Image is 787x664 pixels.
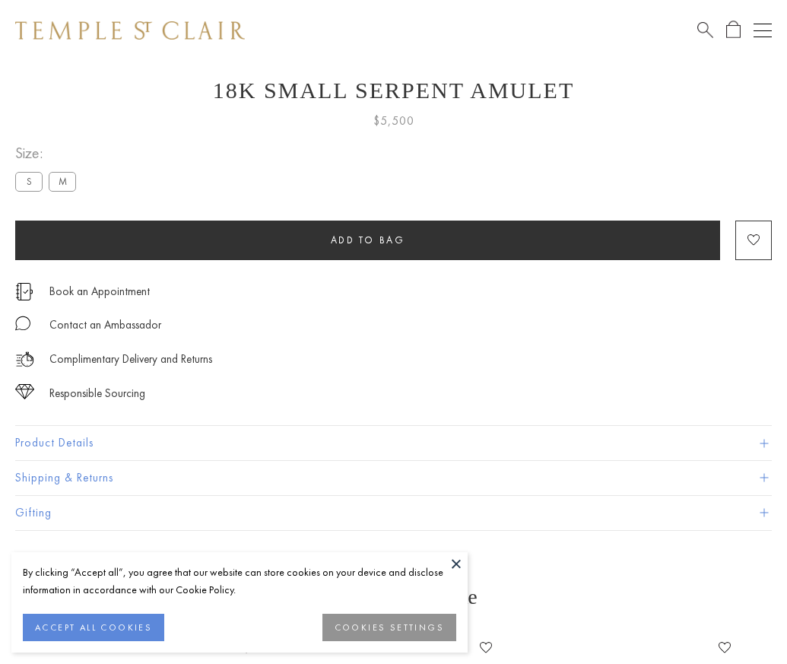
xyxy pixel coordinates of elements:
img: Temple St. Clair [15,21,245,40]
div: Responsible Sourcing [49,384,145,403]
div: By clicking “Accept all”, you agree that our website can store cookies on your device and disclos... [23,564,456,599]
button: Gifting [15,496,772,530]
button: Open navigation [754,21,772,40]
p: Complimentary Delivery and Returns [49,350,212,369]
button: COOKIES SETTINGS [322,614,456,641]
label: M [49,172,76,191]
button: Product Details [15,426,772,460]
div: Contact an Ambassador [49,316,161,335]
span: Add to bag [331,234,405,246]
button: ACCEPT ALL COOKIES [23,614,164,641]
button: Add to bag [15,221,720,260]
img: icon_sourcing.svg [15,384,34,399]
img: MessageIcon-01_2.svg [15,316,30,331]
label: S [15,172,43,191]
img: icon_delivery.svg [15,350,34,369]
span: Size: [15,141,82,166]
button: Shipping & Returns [15,461,772,495]
a: Book an Appointment [49,283,150,300]
a: Search [697,21,713,40]
a: Open Shopping Bag [726,21,741,40]
h1: 18K Small Serpent Amulet [15,78,772,103]
img: icon_appointment.svg [15,283,33,300]
span: $5,500 [373,111,414,131]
